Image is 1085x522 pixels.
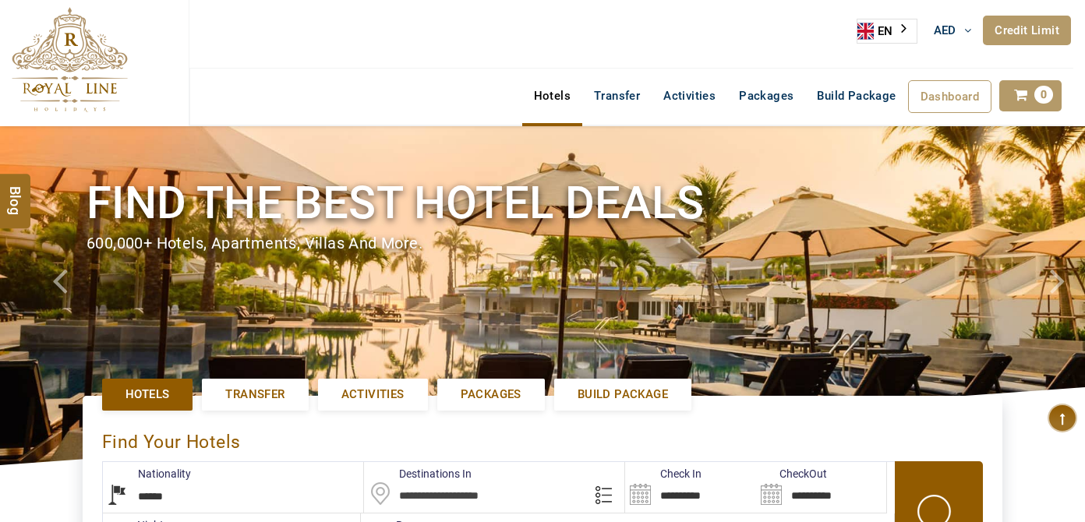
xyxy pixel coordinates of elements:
a: Transfer [582,80,652,111]
a: Packages [727,80,805,111]
aside: Language selected: English [857,19,917,44]
span: Hotels [125,386,169,403]
a: Credit Limit [983,16,1071,45]
span: Activities [341,386,405,403]
input: Search [756,462,886,513]
h1: Find the best hotel deals [87,174,998,232]
a: Activities [652,80,727,111]
label: Check In [625,466,702,481]
a: 0 [999,80,1062,111]
a: Build Package [554,379,691,411]
span: 0 [1034,86,1053,104]
label: Nationality [103,466,191,481]
img: The Royal Line Holidays [12,7,128,112]
label: CheckOut [756,466,827,481]
a: Build Package [805,80,907,111]
a: Transfer [202,379,308,411]
span: Build Package [578,386,668,403]
a: Activities [318,379,428,411]
span: Packages [461,386,521,403]
input: Search [625,462,755,513]
label: Destinations In [364,466,472,481]
a: Hotels [522,80,582,111]
span: AED [934,23,956,37]
div: Find Your Hotels [102,415,983,461]
a: Packages [437,379,545,411]
div: 600,000+ hotels, apartments, villas and more. [87,232,998,255]
span: Transfer [225,386,285,403]
span: Dashboard [921,90,980,104]
a: Hotels [102,379,193,411]
div: Language [857,19,917,44]
a: EN [857,19,917,43]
